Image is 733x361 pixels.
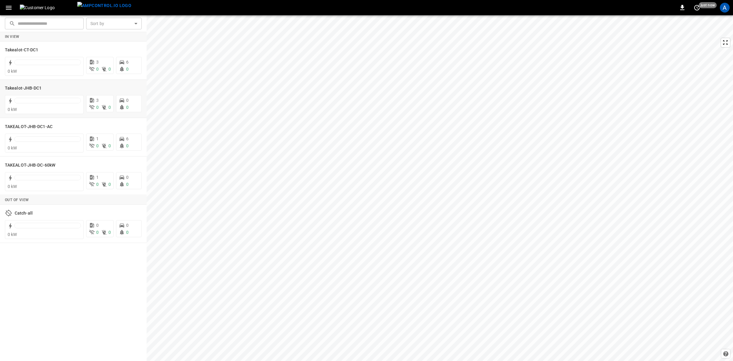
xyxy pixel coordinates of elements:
[5,85,42,92] h6: Takealot-JHB-DC1
[692,3,702,13] button: set refresh interval
[77,2,131,9] img: ampcontrol.io logo
[96,67,99,72] span: 0
[126,143,129,148] span: 0
[5,162,55,169] h6: TAKEALOT-JHB-DC-60kW
[126,230,129,235] span: 0
[699,2,717,8] span: just now
[8,184,17,189] span: 0 kW
[96,223,99,228] span: 0
[96,143,99,148] span: 0
[126,60,129,64] span: 6
[96,98,99,103] span: 3
[720,3,730,13] div: profile-icon
[5,123,53,130] h6: TAKEALOT-JHB-DC1-AC
[96,60,99,64] span: 3
[126,223,129,228] span: 0
[108,143,111,148] span: 0
[96,230,99,235] span: 0
[126,98,129,103] span: 0
[126,175,129,180] span: 0
[126,67,129,72] span: 0
[5,198,29,202] strong: Out of View
[108,230,111,235] span: 0
[8,69,17,74] span: 0 kW
[126,105,129,110] span: 0
[96,175,99,180] span: 1
[8,146,17,150] span: 0 kW
[8,232,17,237] span: 0 kW
[108,67,111,72] span: 0
[126,182,129,187] span: 0
[15,210,33,217] h6: Catch-all
[147,15,733,361] canvas: Map
[126,136,129,141] span: 6
[5,47,38,53] h6: Takealot-CT-DC1
[108,182,111,187] span: 0
[96,136,99,141] span: 1
[108,105,111,110] span: 0
[8,107,17,112] span: 0 kW
[96,182,99,187] span: 0
[96,105,99,110] span: 0
[5,35,20,39] strong: In View
[20,5,75,11] img: Customer Logo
